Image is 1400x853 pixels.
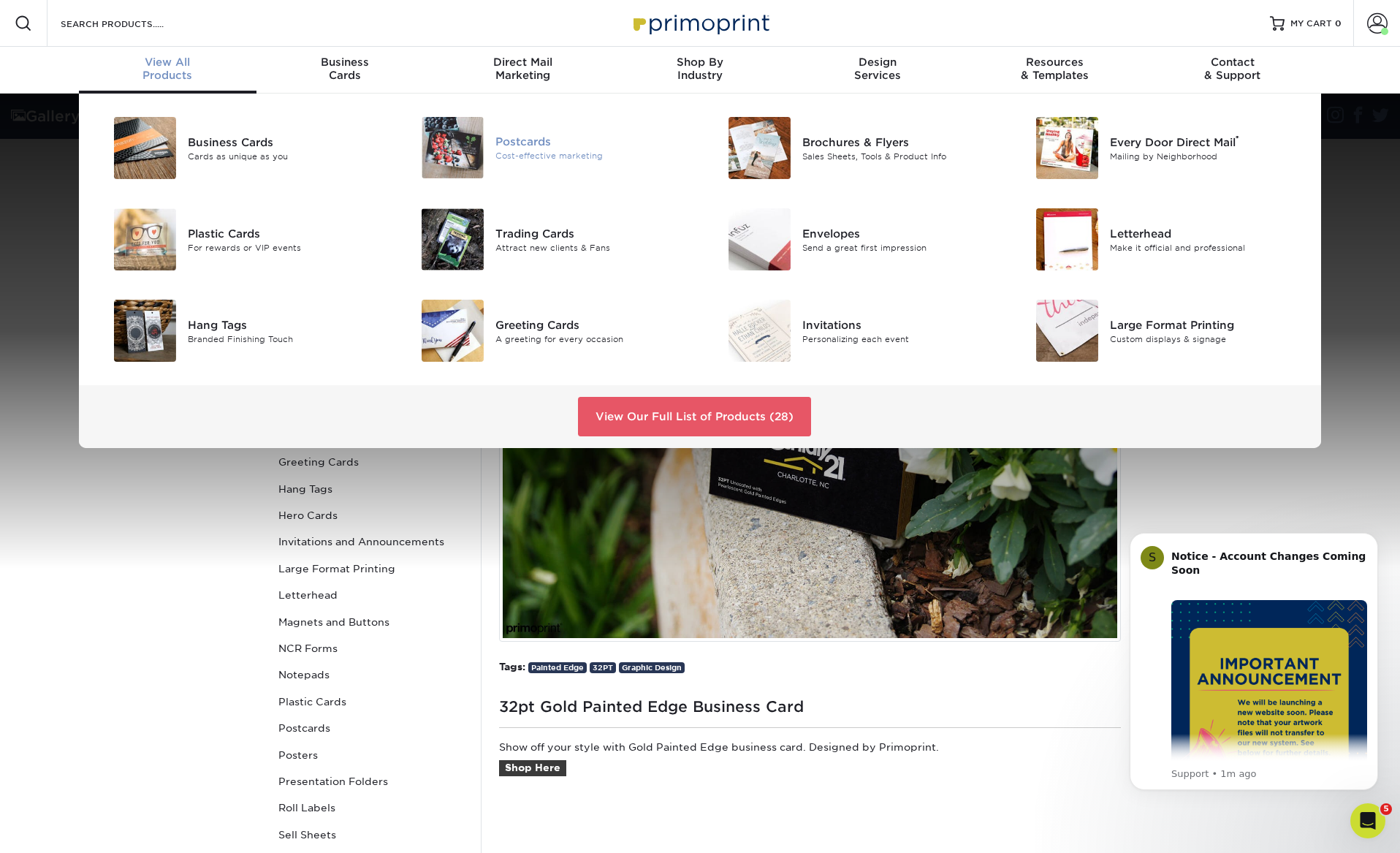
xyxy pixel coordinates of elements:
[1110,134,1304,150] div: Every Door Direct Mail
[495,225,689,241] div: Trading Cards
[114,117,176,179] img: Business Cards
[711,202,997,276] a: Envelopes Envelopes Send a great first impression
[1335,18,1342,29] span: 0
[434,56,612,82] div: Marketing
[188,241,381,254] div: For rewards or VIP events
[273,582,470,608] a: Letterhead
[1380,803,1392,815] span: 5
[1110,316,1304,333] div: Large Format Printing
[802,225,996,241] div: Envelopes
[434,47,612,94] a: Direct MailMarketing
[1236,134,1239,144] sup: ®
[966,47,1144,94] a: Resources& Templates
[495,333,689,345] div: A greeting for every occasion
[79,56,256,82] div: Products
[404,111,690,184] a: Postcards Postcards Cost-effective marketing
[4,808,124,848] iframe: Google Customer Reviews
[422,208,484,270] img: Trading Cards
[1350,803,1385,838] iframe: Intercom live chat
[802,241,996,254] div: Send a great first impression
[273,556,470,582] a: Large Format Printing
[188,134,381,150] div: Business Cards
[96,111,382,185] a: Business Cards Business Cards Cards as unique as you
[966,56,1144,82] div: & Templates
[627,7,773,39] img: Primoprint
[96,202,382,276] a: Plastic Cards Plastic Cards For rewards or VIP events
[188,150,381,162] div: Cards as unique as you
[711,294,997,368] a: Invitations Invitations Personalizing each event
[1036,300,1098,362] img: Large Format Printing
[499,661,525,672] strong: Tags:
[1290,18,1332,30] span: MY CART
[1036,117,1098,179] img: Every Door Direct Mail
[495,241,689,254] div: Attract new clients & Fans
[1036,208,1098,270] img: Letterhead
[114,208,176,270] img: Plastic Cards
[802,134,996,150] div: Brochures & Flyers
[728,208,791,270] img: Envelopes
[728,300,791,362] img: Invitations
[1144,47,1321,94] a: Contact& Support
[1110,225,1304,241] div: Letterhead
[1110,241,1304,254] div: Make it official and professional
[256,56,434,82] div: Cards
[495,134,689,150] div: Postcards
[1019,202,1304,276] a: Letterhead Letterhead Make it official and professional
[499,692,1121,716] h1: 32pt Gold Painted Edge Business Card
[273,661,470,688] a: Notepads
[1019,111,1304,185] a: Every Door Direct Mail Every Door Direct Mail® Mailing by Neighborhood
[578,397,811,436] a: View Our Full List of Products (28)
[59,15,202,32] input: SEARCH PRODUCTS.....
[256,47,434,94] a: BusinessCards
[1108,511,1400,814] iframe: Intercom notifications message
[273,822,470,848] a: Sell Sheets
[422,117,484,178] img: Postcards
[966,56,1144,69] span: Resources
[499,760,566,776] a: Shop Here
[802,333,996,345] div: Personalizing each event
[188,225,381,241] div: Plastic Cards
[1019,294,1304,368] a: Large Format Printing Large Format Printing Custom displays & signage
[711,111,997,185] a: Brochures & Flyers Brochures & Flyers Sales Sheets, Tools & Product Info
[788,56,966,69] span: Design
[188,333,381,345] div: Branded Finishing Touch
[612,56,789,69] span: Shop By
[273,609,470,635] a: Magnets and Buttons
[788,47,966,94] a: DesignServices
[273,742,470,768] a: Posters
[612,47,789,94] a: Shop ByIndustry
[495,150,689,162] div: Cost-effective marketing
[188,316,381,333] div: Hang Tags
[802,316,996,333] div: Invitations
[802,150,996,162] div: Sales Sheets, Tools & Product Info
[528,662,587,673] a: Painted Edge
[619,662,685,673] a: Graphic Design
[1144,56,1321,82] div: & Support
[422,300,484,362] img: Greeting Cards
[728,117,791,179] img: Brochures & Flyers
[1110,150,1304,162] div: Mailing by Neighborhood
[404,202,690,276] a: Trading Cards Trading Cards Attract new clients & Fans
[96,294,382,368] a: Hang Tags Hang Tags Branded Finishing Touch
[1110,333,1304,345] div: Custom displays & signage
[79,56,256,69] span: View All
[273,795,470,821] a: Roll Labels
[79,47,256,94] a: View AllProducts
[1144,56,1321,69] span: Contact
[499,740,1121,794] p: Show off your style with Gold Painted Edge business card. Designed by Primoprint.
[273,768,470,795] a: Presentation Folders
[256,56,434,69] span: Business
[788,56,966,82] div: Services
[495,316,689,333] div: Greeting Cards
[612,56,789,82] div: Industry
[434,56,612,69] span: Direct Mail
[114,300,176,362] img: Hang Tags
[273,689,470,715] a: Plastic Cards
[404,294,690,368] a: Greeting Cards Greeting Cards A greeting for every occasion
